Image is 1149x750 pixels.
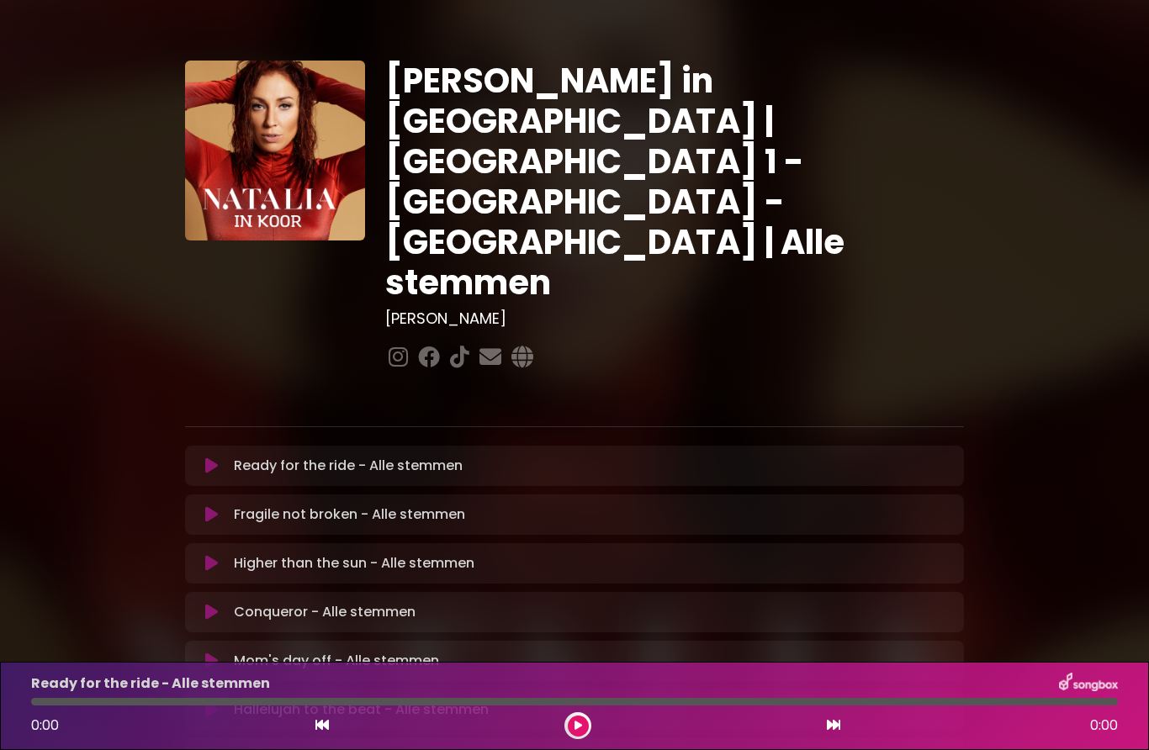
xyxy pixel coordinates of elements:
p: Ready for the ride - Alle stemmen [31,673,270,694]
p: Fragile not broken - Alle stemmen [234,504,465,525]
span: 0:00 [1090,716,1118,736]
h1: [PERSON_NAME] in [GEOGRAPHIC_DATA] | [GEOGRAPHIC_DATA] 1 - [GEOGRAPHIC_DATA] - [GEOGRAPHIC_DATA] ... [385,61,965,303]
span: 0:00 [31,716,59,735]
p: Higher than the sun - Alle stemmen [234,553,474,573]
p: Conqueror - Alle stemmen [234,602,416,622]
img: YTVS25JmS9CLUqXqkEhs [185,61,365,240]
p: Mom's day off - Alle stemmen [234,651,439,671]
h3: [PERSON_NAME] [385,309,965,328]
p: Ready for the ride - Alle stemmen [234,456,463,476]
img: songbox-logo-white.png [1059,673,1118,695]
